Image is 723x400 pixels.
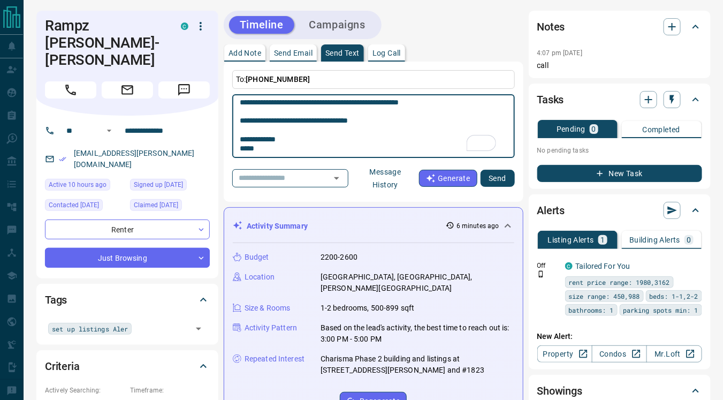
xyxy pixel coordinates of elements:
[52,323,128,334] span: set up listings Aler
[537,270,545,278] svg: Push Notification Only
[45,220,210,239] div: Renter
[537,87,702,112] div: Tasks
[537,14,702,40] div: Notes
[45,287,210,313] div: Tags
[45,199,125,214] div: Thu Aug 14 2025
[232,70,515,89] p: To:
[45,179,125,194] div: Fri Aug 15 2025
[687,236,691,244] p: 0
[45,353,210,379] div: Criteria
[537,165,702,182] button: New Task
[537,198,702,223] div: Alerts
[646,345,702,363] a: Mr.Loft
[537,49,583,57] p: 4:07 pm [DATE]
[481,170,515,187] button: Send
[49,179,106,190] span: Active 10 hours ago
[537,382,583,399] h2: Showings
[245,353,305,365] p: Repeated Interest
[246,75,310,84] span: [PHONE_NUMBER]
[45,291,67,308] h2: Tags
[245,322,297,334] p: Activity Pattern
[134,179,183,190] span: Signed up [DATE]
[537,345,592,363] a: Property
[49,200,99,210] span: Contacted [DATE]
[569,305,614,315] span: bathrooms: 1
[537,18,565,35] h2: Notes
[537,91,564,108] h2: Tasks
[233,216,514,236] div: Activity Summary6 minutes ago
[181,22,188,30] div: condos.ca
[74,149,195,169] a: [EMAIL_ADDRESS][PERSON_NAME][DOMAIN_NAME]
[569,291,640,301] span: size range: 450,988
[130,179,210,194] div: Sun Feb 05 2017
[130,386,210,395] p: Timeframe:
[45,358,80,375] h2: Criteria
[537,261,559,270] p: Off
[592,345,647,363] a: Condos
[600,236,605,244] p: 1
[45,81,96,99] span: Call
[419,170,477,187] button: Generate
[537,60,702,71] p: call
[245,303,291,314] p: Size & Rooms
[240,99,507,154] textarea: To enrich screen reader interactions, please activate Accessibility in Grammarly extension settings
[299,16,376,34] button: Campaigns
[537,202,565,219] h2: Alerts
[321,322,514,345] p: Based on the lead's activity, the best time to reach out is: 3:00 PM - 5:00 PM
[456,221,499,231] p: 6 minutes ago
[548,236,595,244] p: Listing Alerts
[229,49,261,57] p: Add Note
[158,81,210,99] span: Message
[565,262,573,270] div: condos.ca
[102,81,153,99] span: Email
[537,142,702,159] p: No pending tasks
[245,252,269,263] p: Budget
[45,386,125,395] p: Actively Searching:
[592,125,596,133] p: 0
[45,248,210,268] div: Just Browsing
[352,163,419,193] button: Message History
[321,303,414,314] p: 1-2 bedrooms, 500-899 sqft
[372,49,401,57] p: Log Call
[130,199,210,214] div: Thu Aug 14 2025
[537,331,702,342] p: New Alert:
[557,125,585,133] p: Pending
[274,49,313,57] p: Send Email
[134,200,178,210] span: Claimed [DATE]
[576,262,630,270] a: Tailored For You
[321,252,357,263] p: 2200-2600
[321,271,514,294] p: [GEOGRAPHIC_DATA], [GEOGRAPHIC_DATA], [PERSON_NAME][GEOGRAPHIC_DATA]
[325,49,360,57] p: Send Text
[229,16,294,34] button: Timeline
[321,353,514,376] p: Charisma Phase 2 building and listings at [STREET_ADDRESS][PERSON_NAME] and #1823
[59,155,66,163] svg: Email Verified
[643,126,681,133] p: Completed
[247,221,308,232] p: Activity Summary
[650,291,698,301] span: beds: 1-1,2-2
[45,17,165,69] h1: Rampz [PERSON_NAME]-[PERSON_NAME]
[629,236,680,244] p: Building Alerts
[329,171,344,186] button: Open
[103,124,116,137] button: Open
[245,271,275,283] p: Location
[191,321,206,336] button: Open
[569,277,670,288] span: rent price range: 1980,3162
[623,305,698,315] span: parking spots min: 1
